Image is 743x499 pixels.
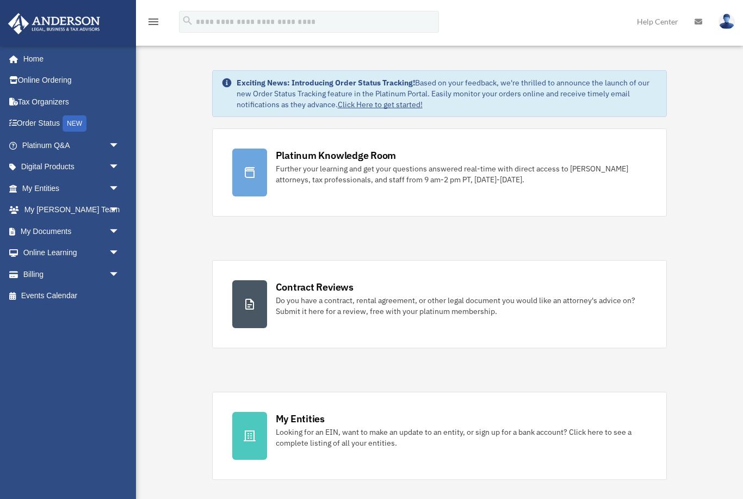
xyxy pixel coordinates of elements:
div: Based on your feedback, we're thrilled to announce the launch of our new Order Status Tracking fe... [237,77,658,110]
div: Do you have a contract, rental agreement, or other legal document you would like an attorney's ad... [276,295,647,317]
span: arrow_drop_down [109,220,131,243]
div: My Entities [276,412,325,426]
a: Digital Productsarrow_drop_down [8,156,136,178]
a: My Entitiesarrow_drop_down [8,177,136,199]
a: Tax Organizers [8,91,136,113]
a: My Entities Looking for an EIN, want to make an update to an entity, or sign up for a bank accoun... [212,392,667,480]
span: arrow_drop_down [109,263,131,286]
a: Contract Reviews Do you have a contract, rental agreement, or other legal document you would like... [212,260,667,348]
img: User Pic [719,14,735,29]
a: Home [8,48,131,70]
a: Billingarrow_drop_down [8,263,136,285]
a: My [PERSON_NAME] Teamarrow_drop_down [8,199,136,221]
a: Platinum Q&Aarrow_drop_down [8,134,136,156]
a: Click Here to get started! [338,100,423,109]
div: NEW [63,115,86,132]
a: My Documentsarrow_drop_down [8,220,136,242]
img: Anderson Advisors Platinum Portal [5,13,103,34]
span: arrow_drop_down [109,156,131,178]
span: arrow_drop_down [109,177,131,200]
i: menu [147,15,160,28]
div: Further your learning and get your questions answered real-time with direct access to [PERSON_NAM... [276,163,647,185]
div: Contract Reviews [276,280,354,294]
i: search [182,15,194,27]
span: arrow_drop_down [109,242,131,264]
a: Online Ordering [8,70,136,91]
div: Platinum Knowledge Room [276,149,397,162]
a: Platinum Knowledge Room Further your learning and get your questions answered real-time with dire... [212,128,667,217]
span: arrow_drop_down [109,199,131,221]
a: Online Learningarrow_drop_down [8,242,136,264]
a: Events Calendar [8,285,136,307]
a: Order StatusNEW [8,113,136,135]
div: Looking for an EIN, want to make an update to an entity, or sign up for a bank account? Click her... [276,427,647,448]
strong: Exciting News: Introducing Order Status Tracking! [237,78,415,88]
a: menu [147,19,160,28]
span: arrow_drop_down [109,134,131,157]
